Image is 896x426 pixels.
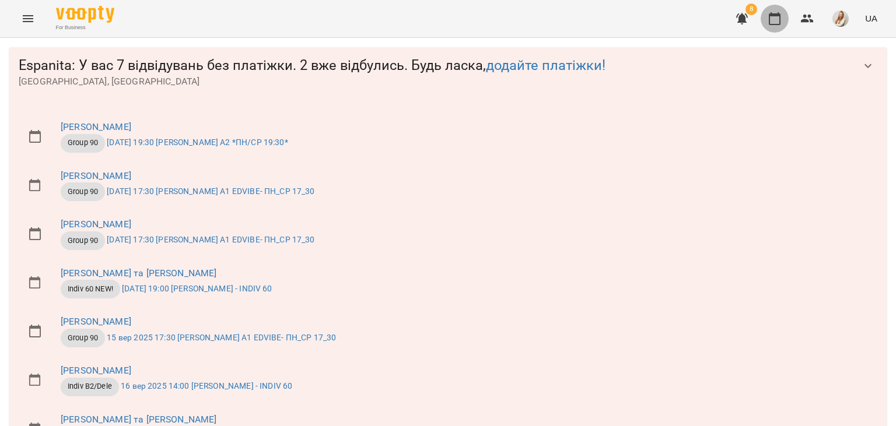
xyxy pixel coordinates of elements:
span: UA [865,12,877,24]
a: Group 90 15 вер 2025 17:30 [PERSON_NAME] А1 EDVIBE- ПН_СР 17_30 [61,333,336,342]
a: [PERSON_NAME] [61,365,131,376]
span: Group 90 [61,235,105,246]
span: 8 [745,3,757,15]
a: [PERSON_NAME] [61,316,131,327]
span: Group 90 [61,138,105,148]
a: Group 90 [DATE] 17:30 [PERSON_NAME] А1 EDVIBE- ПН_СР 17_30 [61,186,315,196]
img: db46d55e6fdf8c79d257263fe8ff9f52.jpeg [832,10,849,27]
span: For Business [56,24,114,31]
a: Indiv B2/Dele 16 вер 2025 14:00 [PERSON_NAME] - INDIV 60 [61,381,292,390]
span: Espanita : У вас 7 відвідувань без платіжки. 2 вже відбулись. Будь ласка, [19,57,854,75]
a: [PERSON_NAME] [61,219,131,230]
img: Voopty Logo [56,6,114,23]
span: Indiv B2/Dele [61,381,119,392]
a: [PERSON_NAME] [61,170,131,181]
span: Indiv 60 NEW! [61,284,120,294]
a: Indiv 60 NEW! [DATE] 19:00 [PERSON_NAME] - INDIV 60 [61,284,272,293]
button: UA [860,8,882,29]
button: Menu [14,5,42,33]
a: [PERSON_NAME] та [PERSON_NAME] [61,267,216,279]
span: Group 90 [61,186,105,197]
a: Group 90 [DATE] 17:30 [PERSON_NAME] А1 EDVIBE- ПН_СР 17_30 [61,235,315,244]
span: Group 90 [61,333,105,343]
a: [PERSON_NAME] та [PERSON_NAME] [61,414,216,425]
span: [GEOGRAPHIC_DATA], [GEOGRAPHIC_DATA] [19,75,854,89]
a: Group 90 [DATE] 19:30 [PERSON_NAME] А2 *ПН/СР 19:30* [61,138,288,147]
a: додайте платіжки! [486,57,605,73]
a: [PERSON_NAME] [61,121,131,132]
